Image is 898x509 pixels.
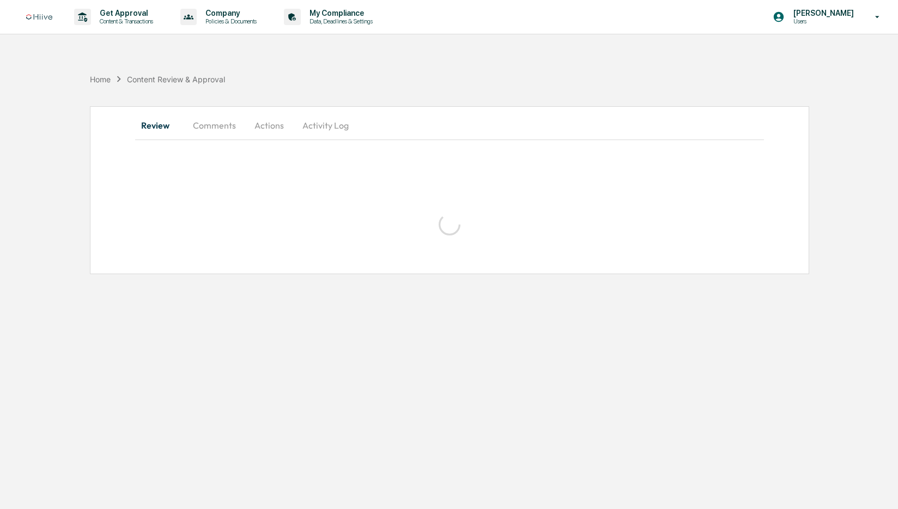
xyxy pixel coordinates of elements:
[301,17,378,25] p: Data, Deadlines & Settings
[785,9,859,17] p: [PERSON_NAME]
[197,17,262,25] p: Policies & Documents
[135,112,764,138] div: secondary tabs example
[184,112,245,138] button: Comments
[135,112,184,138] button: Review
[90,75,111,84] div: Home
[197,9,262,17] p: Company
[91,17,159,25] p: Content & Transactions
[301,9,378,17] p: My Compliance
[91,9,159,17] p: Get Approval
[245,112,294,138] button: Actions
[26,14,52,20] img: logo
[294,112,357,138] button: Activity Log
[127,75,225,84] div: Content Review & Approval
[785,17,859,25] p: Users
